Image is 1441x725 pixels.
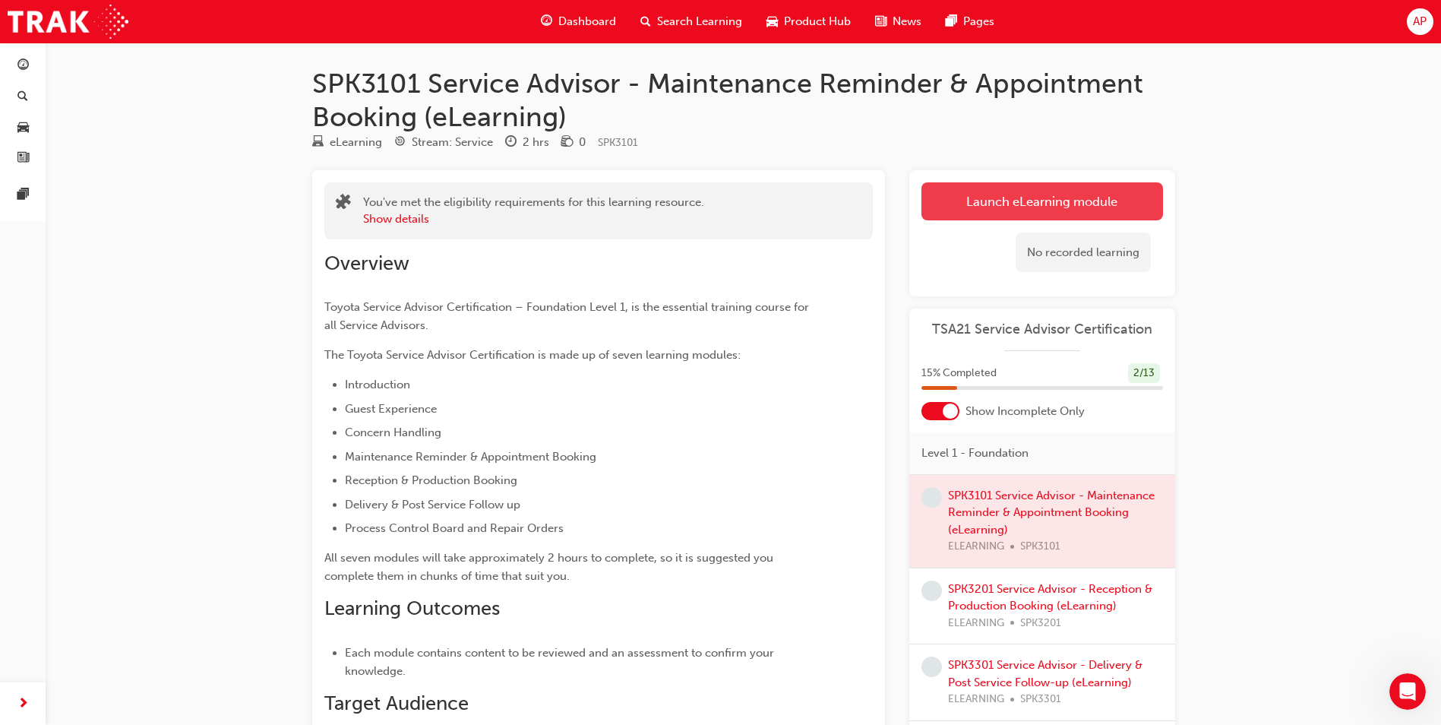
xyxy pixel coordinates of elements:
[948,582,1152,613] a: SPK3201 Service Advisor - Reception & Production Booking (eLearning)
[1020,691,1061,708] span: SPK3301
[324,300,812,332] span: Toyota Service Advisor Certification – Foundation Level 1, is the essential training course for a...
[345,646,777,678] span: Each module contains content to be reviewed and an assessment to confirm your knowledge.
[948,691,1004,708] span: ELEARNING
[628,6,754,37] a: search-iconSearch Learning
[345,450,596,464] span: Maintenance Reminder & Appointment Booking
[336,195,351,213] span: puzzle-icon
[946,12,957,31] span: pages-icon
[921,445,1029,462] span: Level 1 - Foundation
[345,473,517,487] span: Reception & Production Booking
[324,692,469,715] span: Target Audience
[505,133,549,152] div: Duration
[17,695,29,714] span: next-icon
[505,136,517,150] span: clock-icon
[523,134,549,151] div: 2 hrs
[921,581,942,601] span: learningRecordVerb_NONE-icon
[1407,8,1433,35] button: AP
[1413,13,1427,30] span: AP
[948,658,1142,689] a: SPK3301 Service Advisor - Delivery & Post Service Follow-up (eLearning)
[363,194,704,228] div: You've met the eligibility requirements for this learning resource.
[863,6,934,37] a: news-iconNews
[312,67,1175,133] h1: SPK3101 Service Advisor - Maintenance Reminder & Appointment Booking (eLearning)
[921,365,997,382] span: 15 % Completed
[345,498,520,511] span: Delivery & Post Service Follow up
[561,133,586,152] div: Price
[921,182,1163,220] a: Launch eLearning module
[875,12,886,31] span: news-icon
[312,133,382,152] div: Type
[963,13,994,30] span: Pages
[657,13,742,30] span: Search Learning
[1020,615,1061,632] span: SPK3201
[17,188,29,202] span: pages-icon
[17,152,29,166] span: news-icon
[17,121,29,135] span: car-icon
[363,211,429,228] button: Show details
[330,134,382,151] div: eLearning
[345,378,410,391] span: Introduction
[541,12,552,31] span: guage-icon
[754,6,863,37] a: car-iconProduct Hub
[394,133,493,152] div: Stream
[784,13,851,30] span: Product Hub
[345,521,564,535] span: Process Control Board and Repair Orders
[312,136,324,150] span: learningResourceType_ELEARNING-icon
[324,551,776,583] span: All seven modules will take approximately 2 hours to complete, so it is suggested you complete th...
[598,136,638,149] span: Learning resource code
[1389,673,1426,710] iframe: Intercom live chat
[766,12,778,31] span: car-icon
[579,134,586,151] div: 0
[345,426,441,439] span: Concern Handling
[529,6,628,37] a: guage-iconDashboard
[934,6,1006,37] a: pages-iconPages
[948,615,1004,632] span: ELEARNING
[17,59,29,73] span: guage-icon
[561,136,573,150] span: money-icon
[324,597,500,620] span: Learning Outcomes
[324,348,741,362] span: The Toyota Service Advisor Certification is made up of seven learning modules:
[640,12,651,31] span: search-icon
[8,5,128,39] img: Trak
[1016,233,1151,273] div: No recorded learning
[921,657,942,677] span: learningRecordVerb_NONE-icon
[412,134,493,151] div: Stream: Service
[394,136,406,150] span: target-icon
[345,402,437,416] span: Guest Experience
[921,487,942,508] span: learningRecordVerb_NONE-icon
[893,13,921,30] span: News
[921,321,1163,338] a: TSA21 Service Advisor Certification
[558,13,616,30] span: Dashboard
[17,90,28,104] span: search-icon
[965,403,1085,420] span: Show Incomplete Only
[1128,363,1160,384] div: 2 / 13
[324,252,409,275] span: Overview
